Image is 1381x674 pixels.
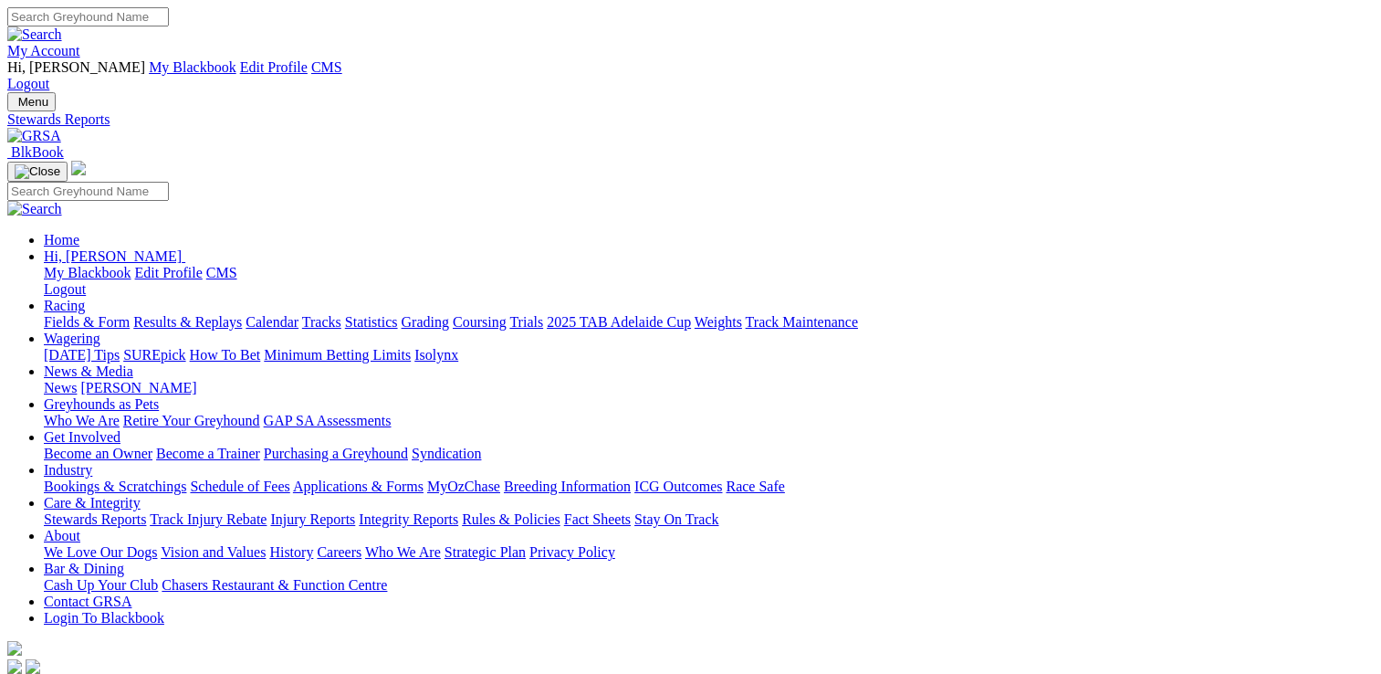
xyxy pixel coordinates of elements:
[365,544,441,560] a: Who We Are
[317,544,361,560] a: Careers
[123,413,260,428] a: Retire Your Greyhound
[44,265,1374,298] div: Hi, [PERSON_NAME]
[427,479,500,494] a: MyOzChase
[44,314,130,330] a: Fields & Form
[44,511,1374,528] div: Care & Integrity
[7,59,1374,92] div: My Account
[18,95,48,109] span: Menu
[162,577,387,593] a: Chasers Restaurant & Function Centre
[445,544,526,560] a: Strategic Plan
[44,380,77,395] a: News
[44,577,1374,594] div: Bar & Dining
[44,413,120,428] a: Who We Are
[44,429,120,445] a: Get Involved
[44,314,1374,331] div: Racing
[44,265,131,280] a: My Blackbook
[44,544,1374,561] div: About
[44,248,185,264] a: Hi, [PERSON_NAME]
[695,314,742,330] a: Weights
[529,544,615,560] a: Privacy Policy
[7,7,169,26] input: Search
[7,128,61,144] img: GRSA
[161,544,266,560] a: Vision and Values
[264,347,411,363] a: Minimum Betting Limits
[564,511,631,527] a: Fact Sheets
[44,577,158,593] a: Cash Up Your Club
[149,59,236,75] a: My Blackbook
[44,446,152,461] a: Become an Owner
[270,511,355,527] a: Injury Reports
[44,248,182,264] span: Hi, [PERSON_NAME]
[44,413,1374,429] div: Greyhounds as Pets
[44,495,141,511] a: Care & Integrity
[44,281,86,297] a: Logout
[7,201,62,217] img: Search
[634,479,722,494] a: ICG Outcomes
[44,610,164,626] a: Login To Blackbook
[150,511,267,527] a: Track Injury Rebate
[726,479,784,494] a: Race Safe
[71,161,86,175] img: logo-grsa-white.png
[453,314,507,330] a: Coursing
[44,544,157,560] a: We Love Our Dogs
[509,314,543,330] a: Trials
[80,380,196,395] a: [PERSON_NAME]
[44,331,100,346] a: Wagering
[44,347,120,363] a: [DATE] Tips
[44,479,186,494] a: Bookings & Scratchings
[44,232,79,247] a: Home
[44,298,85,313] a: Racing
[7,92,56,111] button: Toggle navigation
[269,544,313,560] a: History
[359,511,458,527] a: Integrity Reports
[15,164,60,179] img: Close
[504,479,631,494] a: Breeding Information
[264,413,392,428] a: GAP SA Assessments
[206,265,237,280] a: CMS
[26,659,40,674] img: twitter.svg
[345,314,398,330] a: Statistics
[44,594,131,609] a: Contact GRSA
[44,561,124,576] a: Bar & Dining
[123,347,185,363] a: SUREpick
[7,26,62,43] img: Search
[44,363,133,379] a: News & Media
[7,76,49,91] a: Logout
[7,659,22,674] img: facebook.svg
[7,162,68,182] button: Toggle navigation
[44,511,146,527] a: Stewards Reports
[547,314,691,330] a: 2025 TAB Adelaide Cup
[240,59,308,75] a: Edit Profile
[44,479,1374,495] div: Industry
[412,446,481,461] a: Syndication
[44,462,92,478] a: Industry
[44,528,80,543] a: About
[190,347,261,363] a: How To Bet
[7,182,169,201] input: Search
[133,314,242,330] a: Results & Replays
[302,314,341,330] a: Tracks
[44,446,1374,462] div: Get Involved
[44,396,159,412] a: Greyhounds as Pets
[44,347,1374,363] div: Wagering
[634,511,718,527] a: Stay On Track
[7,59,145,75] span: Hi, [PERSON_NAME]
[746,314,858,330] a: Track Maintenance
[7,144,64,160] a: BlkBook
[246,314,298,330] a: Calendar
[402,314,449,330] a: Grading
[293,479,424,494] a: Applications & Forms
[462,511,560,527] a: Rules & Policies
[414,347,458,363] a: Isolynx
[156,446,260,461] a: Become a Trainer
[135,265,203,280] a: Edit Profile
[7,111,1374,128] a: Stewards Reports
[11,144,64,160] span: BlkBook
[190,479,289,494] a: Schedule of Fees
[311,59,342,75] a: CMS
[7,641,22,656] img: logo-grsa-white.png
[264,446,408,461] a: Purchasing a Greyhound
[44,380,1374,396] div: News & Media
[7,43,80,58] a: My Account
